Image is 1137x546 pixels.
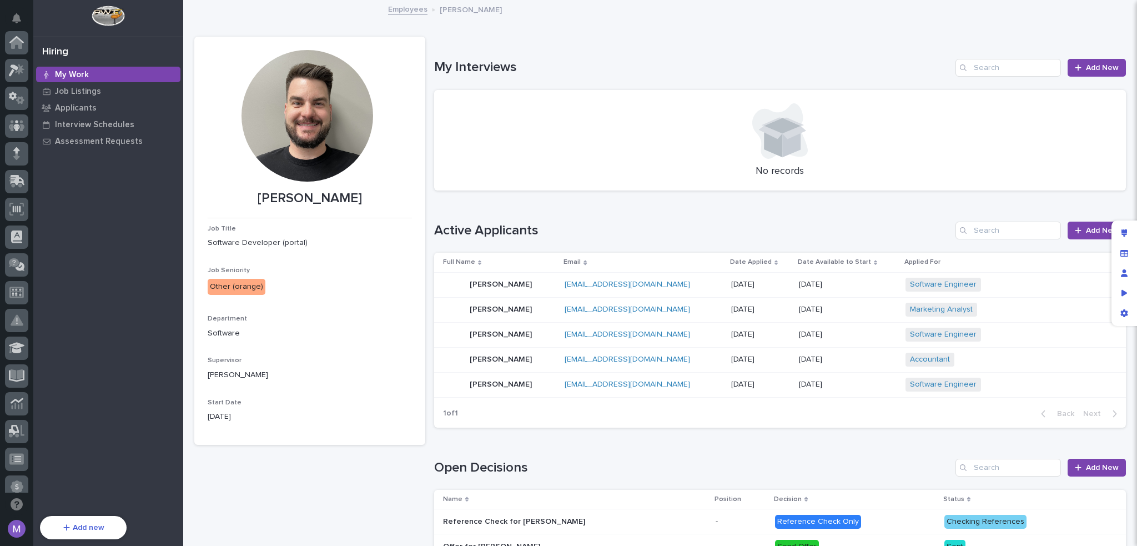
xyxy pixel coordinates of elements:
span: Supervisor [208,357,242,364]
img: Workspace Logo [92,6,124,26]
p: Assessment Requests [55,137,143,147]
a: [EMAIL_ADDRESS][DOMAIN_NAME] [565,330,690,338]
p: No records [447,166,1113,178]
div: Preview as [1114,283,1134,303]
tr: [PERSON_NAME][PERSON_NAME] [EMAIL_ADDRESS][DOMAIN_NAME] [DATE][DATE]Software Engineer [434,322,1126,347]
span: Job Seniority [208,267,250,274]
p: [DATE] [799,380,897,389]
p: Email [564,256,581,268]
p: Decision [774,493,802,505]
h1: Open Decisions [434,460,951,476]
p: [DATE] [731,280,790,289]
button: Back [1032,409,1079,419]
h1: Active Applicants [434,223,951,239]
a: [EMAIL_ADDRESS][DOMAIN_NAME] [565,380,690,388]
p: [DATE] [208,411,412,423]
p: [DATE] [731,380,790,389]
p: Date Applied [730,256,772,268]
p: [PERSON_NAME] [470,353,534,364]
p: [PERSON_NAME] [470,278,534,289]
input: Search [955,59,1061,77]
a: Applicants [33,99,183,116]
a: Software Engineer [910,330,977,339]
div: Manage fields and data [1114,243,1134,263]
a: Add New [1068,459,1126,477]
p: [DATE] [799,305,897,314]
h1: My Interviews [434,59,951,76]
p: [PERSON_NAME] [470,378,534,389]
a: Software Engineer [910,380,977,389]
p: Interview Schedules [55,120,134,130]
a: [EMAIL_ADDRESS][DOMAIN_NAME] [565,305,690,313]
p: Job Listings [55,87,101,97]
button: Open support chat [5,493,28,516]
a: Add New [1068,222,1126,239]
p: 1 of 1 [434,400,467,427]
a: Assessment Requests [33,133,183,149]
p: [PERSON_NAME] [470,303,534,314]
a: [EMAIL_ADDRESS][DOMAIN_NAME] [565,280,690,288]
div: Edit layout [1114,223,1134,243]
p: Software Developer (portal) [208,237,412,249]
p: Position [715,493,741,505]
span: Add New [1086,64,1119,72]
div: Notifications [14,13,28,31]
p: [DATE] [731,330,790,339]
div: App settings [1114,303,1134,323]
p: [DATE] [731,305,790,314]
p: Applicants [55,103,97,113]
div: Other (orange) [208,279,265,295]
span: Back [1050,409,1074,419]
a: Software Engineer [910,280,977,289]
a: [EMAIL_ADDRESS][DOMAIN_NAME] [565,355,690,363]
p: [DATE] [731,355,790,364]
button: Next [1079,409,1126,419]
button: users-avatar [5,517,28,540]
p: My Work [55,70,89,80]
a: Add New [1068,59,1126,77]
span: Next [1083,409,1108,419]
span: Add New [1086,464,1119,472]
button: Add new [40,516,127,539]
a: Job Listings [33,83,183,99]
button: Notifications [5,7,28,30]
p: Status [943,493,964,505]
p: [DATE] [799,280,897,289]
tr: [PERSON_NAME][PERSON_NAME] [EMAIL_ADDRESS][DOMAIN_NAME] [DATE][DATE]Software Engineer [434,372,1126,397]
div: Hiring [42,46,68,58]
a: Interview Schedules [33,116,183,133]
tr: [PERSON_NAME][PERSON_NAME] [EMAIL_ADDRESS][DOMAIN_NAME] [DATE][DATE]Accountant [434,347,1126,372]
p: [PERSON_NAME] [208,191,412,207]
div: Checking References [944,515,1027,529]
tr: [PERSON_NAME][PERSON_NAME] [EMAIL_ADDRESS][DOMAIN_NAME] [DATE][DATE]Marketing Analyst [434,297,1126,322]
a: Employees [388,2,427,15]
tr: Reference Check for [PERSON_NAME]Reference Check for [PERSON_NAME] -Reference Check OnlyChecking ... [434,509,1126,534]
p: - [716,517,766,527]
a: My Work [33,66,183,83]
p: [PERSON_NAME] [208,369,412,381]
a: Accountant [910,355,950,364]
p: [PERSON_NAME] [440,3,502,15]
span: Job Title [208,226,236,232]
span: Add New [1086,227,1119,234]
p: [DATE] [799,330,897,339]
p: Name [443,493,462,505]
p: Date Available to Start [798,256,871,268]
span: Start Date [208,399,242,406]
tr: [PERSON_NAME][PERSON_NAME] [EMAIL_ADDRESS][DOMAIN_NAME] [DATE][DATE]Software Engineer [434,272,1126,297]
p: Software [208,328,412,339]
p: Reference Check for [PERSON_NAME] [443,515,587,527]
p: [DATE] [799,355,897,364]
p: Full Name [443,256,475,268]
p: Applied For [904,256,940,268]
p: [PERSON_NAME] [470,328,534,339]
span: Department [208,315,247,322]
input: Search [955,222,1061,239]
a: Marketing Analyst [910,305,973,314]
div: Manage users [1114,263,1134,283]
input: Search [955,459,1061,477]
div: Reference Check Only [775,515,861,529]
